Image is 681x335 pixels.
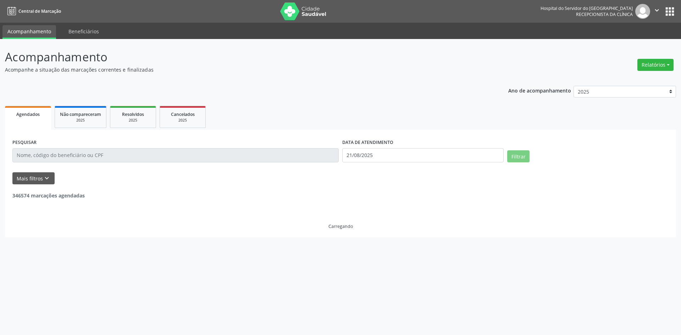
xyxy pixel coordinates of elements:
button: Relatórios [637,59,674,71]
label: PESQUISAR [12,137,37,148]
strong: 346574 marcações agendadas [12,192,85,199]
p: Acompanhe a situação das marcações correntes e finalizadas [5,66,475,73]
div: Carregando [328,223,353,229]
span: Central de Marcação [18,8,61,14]
p: Acompanhamento [5,48,475,66]
div: 2025 [60,118,101,123]
p: Ano de acompanhamento [508,86,571,95]
label: DATA DE ATENDIMENTO [342,137,393,148]
span: Não compareceram [60,111,101,117]
a: Beneficiários [63,25,104,38]
a: Central de Marcação [5,5,61,17]
button:  [650,4,664,19]
span: Agendados [16,111,40,117]
button: apps [664,5,676,18]
div: 2025 [165,118,200,123]
span: Resolvidos [122,111,144,117]
button: Filtrar [507,150,530,162]
a: Acompanhamento [2,25,56,39]
div: Hospital do Servidor do [GEOGRAPHIC_DATA] [541,5,633,11]
img: img [635,4,650,19]
i:  [653,6,661,14]
span: Cancelados [171,111,195,117]
div: 2025 [115,118,151,123]
i: keyboard_arrow_down [43,174,51,182]
span: Recepcionista da clínica [576,11,633,17]
button: Mais filtroskeyboard_arrow_down [12,172,55,185]
input: Nome, código do beneficiário ou CPF [12,148,339,162]
input: Selecione um intervalo [342,148,504,162]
